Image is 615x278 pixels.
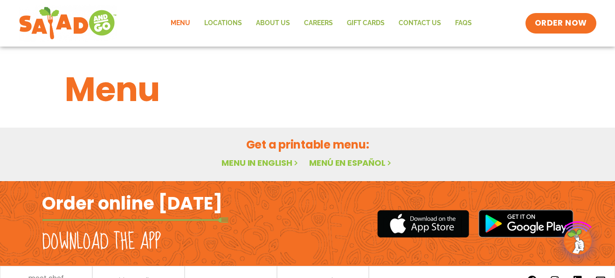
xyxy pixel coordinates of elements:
[309,157,393,169] a: Menú en español
[42,192,222,215] h2: Order online [DATE]
[478,210,574,237] img: google_play
[297,13,340,34] a: Careers
[19,5,117,42] img: new-SAG-logo-768×292
[65,64,551,115] h1: Menu
[65,136,551,153] h2: Get a printable menu:
[42,217,228,223] img: fork
[392,13,448,34] a: Contact Us
[164,13,479,34] nav: Menu
[525,13,596,34] a: ORDER NOW
[221,157,300,169] a: Menu in English
[197,13,249,34] a: Locations
[340,13,392,34] a: GIFT CARDS
[448,13,479,34] a: FAQs
[249,13,297,34] a: About Us
[377,209,469,239] img: appstore
[535,18,587,29] span: ORDER NOW
[164,13,197,34] a: Menu
[42,229,161,255] h2: Download the app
